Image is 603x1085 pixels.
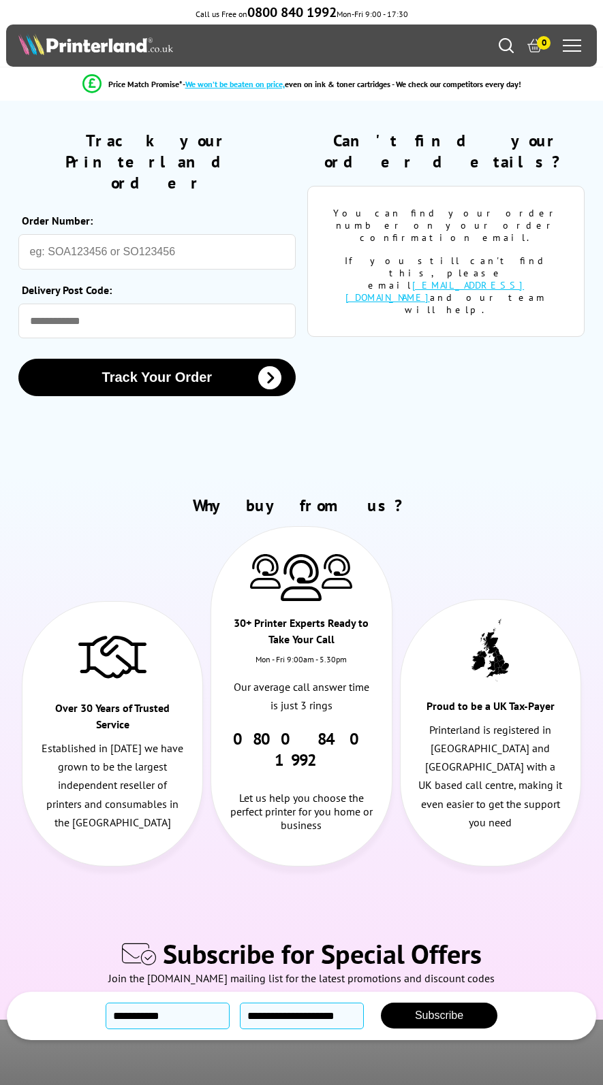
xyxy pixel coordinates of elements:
img: Printer Experts [322,554,352,589]
img: Printerland Logo [18,33,173,55]
span: We won’t be beaten on price, [185,79,285,89]
span: Subscribe [415,1009,463,1021]
img: UK tax payer [471,619,509,681]
p: Printerland is registered in [GEOGRAPHIC_DATA] and [GEOGRAPHIC_DATA] with a UK based call centre,... [418,721,562,832]
button: Track Your Order [18,359,296,396]
input: eg: SOA123456 or SO123456 [18,234,296,270]
div: Mon - Fri 9:00am - 5.30pm [211,654,391,678]
p: Our average call answer time is just 3 rings [230,678,373,715]
img: Printer Experts [250,554,281,589]
a: Search [499,38,514,53]
a: 0800 840 1992 [233,728,369,771]
button: Subscribe [381,1003,497,1029]
a: 0 [527,38,542,53]
b: 0800 840 1992 [247,3,337,21]
label: Delivery Post Code: [22,283,290,297]
div: Proud to be a UK Tax-Payer [418,698,562,721]
img: Printer Experts [281,554,322,601]
div: Join the [DOMAIN_NAME] mailing list for the latest promotions and discount codes [7,971,596,992]
h2: Track your Printerland order [18,130,296,193]
img: Trusted Service [78,629,146,683]
div: Over 30 Years of Trusted Service [41,700,185,739]
div: Let us help you choose the perfect printer for you home or business [230,771,373,832]
span: Subscribe for Special Offers [163,936,482,971]
div: You can find your order number on your order confirmation email. [328,207,564,244]
a: Printerland Logo [18,33,302,58]
h2: Can't find your order details? [307,130,585,172]
p: Established in [DATE] we have grown to be the largest independent reseller of printers and consum... [41,739,185,832]
a: [EMAIL_ADDRESS][DOMAIN_NAME] [345,279,525,304]
a: 0800 840 1992 [247,9,337,19]
span: 0 [537,36,551,50]
span: Price Match Promise* [108,79,183,89]
div: - even on ink & toner cartridges - We check our competitors every day! [183,79,521,89]
div: If you still can't find this, please email and our team will help. [328,255,564,316]
li: modal_Promise [7,72,596,96]
h2: Why buy from us? [18,495,585,516]
label: Order Number: [22,214,290,227]
div: 30+ Printer Experts Ready to Take Your Call [230,615,373,654]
